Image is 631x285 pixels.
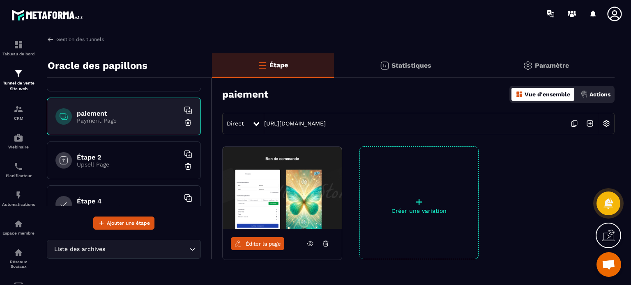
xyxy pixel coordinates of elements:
a: automationsautomationsWebinaire [2,127,35,155]
input: Search for option [107,245,187,254]
a: schedulerschedulerPlanificateur [2,155,35,184]
img: setting-gr.5f69749f.svg [523,61,533,71]
p: Actions [590,91,610,98]
img: stats.20deebd0.svg [380,61,389,71]
p: Purchase Thank You [77,205,180,212]
span: Liste des archives [52,245,107,254]
p: Oracle des papillons [48,57,147,74]
p: + [360,196,478,207]
img: trash [184,162,192,171]
p: Upsell Page [77,161,180,168]
p: Automatisations [2,202,35,207]
img: social-network [14,248,23,258]
p: Tunnel de vente Site web [2,80,35,92]
p: Webinaire [2,145,35,149]
p: Étape [269,61,288,69]
h6: Étape 4 [77,197,180,205]
img: scheduler [14,162,23,171]
p: Espace membre [2,231,35,235]
a: automationsautomationsAutomatisations [2,184,35,213]
div: Ouvrir le chat [596,252,621,277]
img: setting-w.858f3a88.svg [599,116,614,131]
img: automations [14,190,23,200]
button: Ajouter une étape [93,217,154,230]
a: Éditer la page [231,237,284,250]
a: formationformationTunnel de vente Site web [2,62,35,98]
img: logo [12,7,85,23]
p: CRM [2,116,35,121]
p: Statistiques [391,62,431,69]
img: formation [14,68,23,78]
h6: Étape 2 [77,153,180,161]
a: formationformationCRM [2,98,35,127]
p: Vue d'ensemble [525,91,570,98]
img: image [223,147,342,229]
img: automations [14,133,23,143]
p: Planificateur [2,173,35,178]
p: Créer une variation [360,207,478,214]
img: arrow [47,36,54,43]
span: Direct [227,120,244,127]
p: Tableau de bord [2,52,35,56]
a: social-networksocial-networkRéseaux Sociaux [2,242,35,275]
p: Paramètre [535,62,569,69]
a: automationsautomationsEspace membre [2,213,35,242]
span: Ajouter une étape [107,219,150,227]
img: formation [14,104,23,114]
img: arrow-next.bcc2205e.svg [582,116,598,131]
span: Éditer la page [246,241,281,247]
img: bars-o.4a397970.svg [258,60,267,70]
img: actions.d6e523a2.png [580,91,588,98]
img: formation [14,40,23,50]
img: automations [14,219,23,229]
img: trash [184,119,192,127]
a: formationformationTableau de bord [2,34,35,62]
h6: paiement [77,109,180,117]
div: Search for option [47,240,201,259]
h3: paiement [222,89,268,100]
p: Payment Page [77,117,180,124]
img: dashboard-orange.40269519.svg [516,91,523,98]
a: Gestion des tunnels [47,36,104,43]
a: [URL][DOMAIN_NAME] [264,120,326,127]
p: Réseaux Sociaux [2,260,35,269]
